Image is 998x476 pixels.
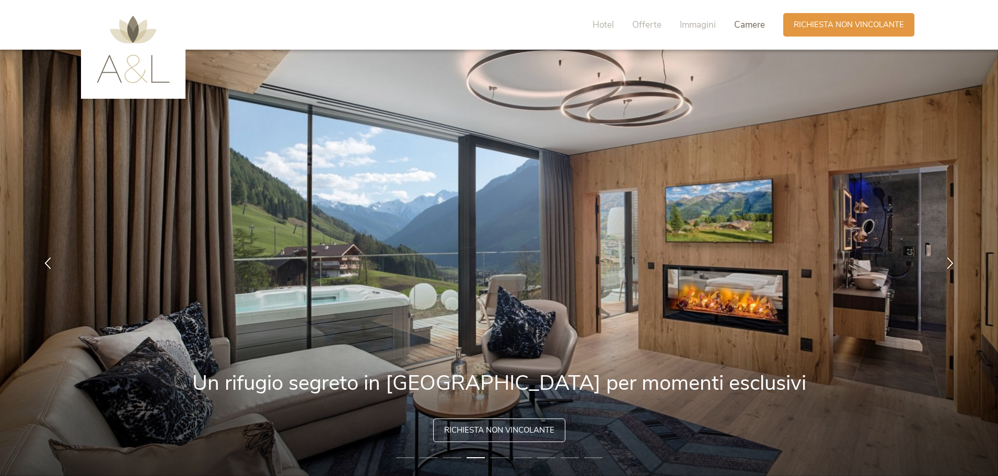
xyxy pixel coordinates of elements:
span: Immagini [680,19,716,31]
span: Hotel [593,19,614,31]
span: Richiesta non vincolante [794,19,904,30]
img: AMONTI & LUNARIS Wellnessresort [97,16,170,83]
span: Camere [734,19,765,31]
span: Richiesta non vincolante [444,425,554,436]
span: Offerte [632,19,662,31]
